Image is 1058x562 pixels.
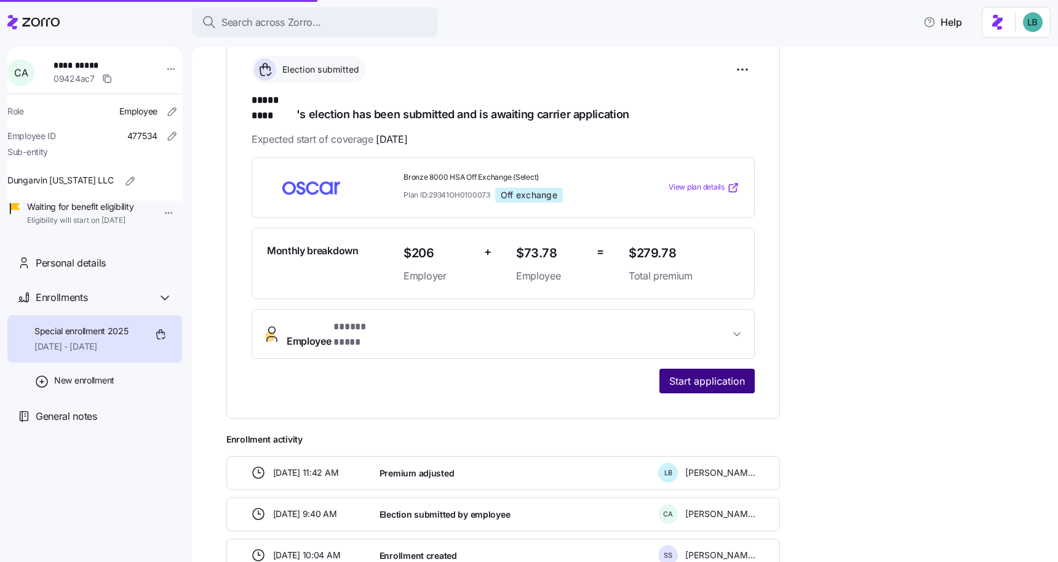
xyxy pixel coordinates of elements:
[404,190,490,200] span: Plan ID: 29341OH0100073
[669,374,745,388] span: Start application
[1023,12,1043,32] img: 55738f7c4ee29e912ff6c7eae6e0401b
[663,511,673,518] span: C A
[279,63,360,76] span: Election submitted
[34,340,129,353] span: [DATE] - [DATE]
[380,508,511,521] span: Election submitted by employee
[923,15,962,30] span: Help
[54,73,95,85] span: 09424ac7
[273,549,341,561] span: [DATE] 10:04 AM
[629,243,739,263] span: $279.78
[14,68,28,78] span: C A
[127,130,157,142] span: 477534
[36,409,97,424] span: General notes
[516,243,587,263] span: $73.78
[273,508,337,520] span: [DATE] 9:40 AM
[27,215,133,226] span: Eligibility will start on [DATE]
[376,132,407,147] span: [DATE]
[226,433,780,446] span: Enrollment activity
[36,290,87,305] span: Enrollments
[252,93,755,122] h1: 's election has been submitted and is awaiting carrier application
[404,268,474,284] span: Employer
[597,243,604,261] span: =
[669,182,739,194] a: View plan details
[273,467,339,479] span: [DATE] 11:42 AM
[685,549,755,561] span: [PERSON_NAME]
[404,243,474,263] span: $206
[54,374,114,387] span: New enrollment
[685,508,755,520] span: [PERSON_NAME]
[7,105,24,118] span: Role
[7,130,56,142] span: Employee ID
[192,7,438,37] button: Search across Zorro...
[119,105,157,118] span: Employee
[664,470,672,476] span: L B
[36,255,106,271] span: Personal details
[7,146,48,158] span: Sub-entity
[913,10,972,34] button: Help
[267,174,356,202] img: Oscar
[7,174,113,187] span: Dungarvin [US_STATE] LLC
[34,325,129,337] span: Special enrollment 2025
[659,369,755,393] button: Start application
[380,467,455,480] span: Premium adjusted
[664,552,672,559] span: S S
[27,201,133,213] span: Waiting for benefit eligibility
[484,243,491,261] span: +
[669,182,725,193] span: View plan details
[267,243,359,259] span: Monthly breakdown
[685,467,755,479] span: [PERSON_NAME]
[380,550,457,562] span: Enrollment created
[221,15,321,30] span: Search across Zorro...
[629,268,739,284] span: Total premium
[287,319,384,349] span: Employee
[404,172,619,183] span: Bronze 8000 HSA Off Exchange (Select)
[501,190,557,201] span: Off exchange
[252,132,407,147] span: Expected start of coverage
[516,268,587,284] span: Employee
